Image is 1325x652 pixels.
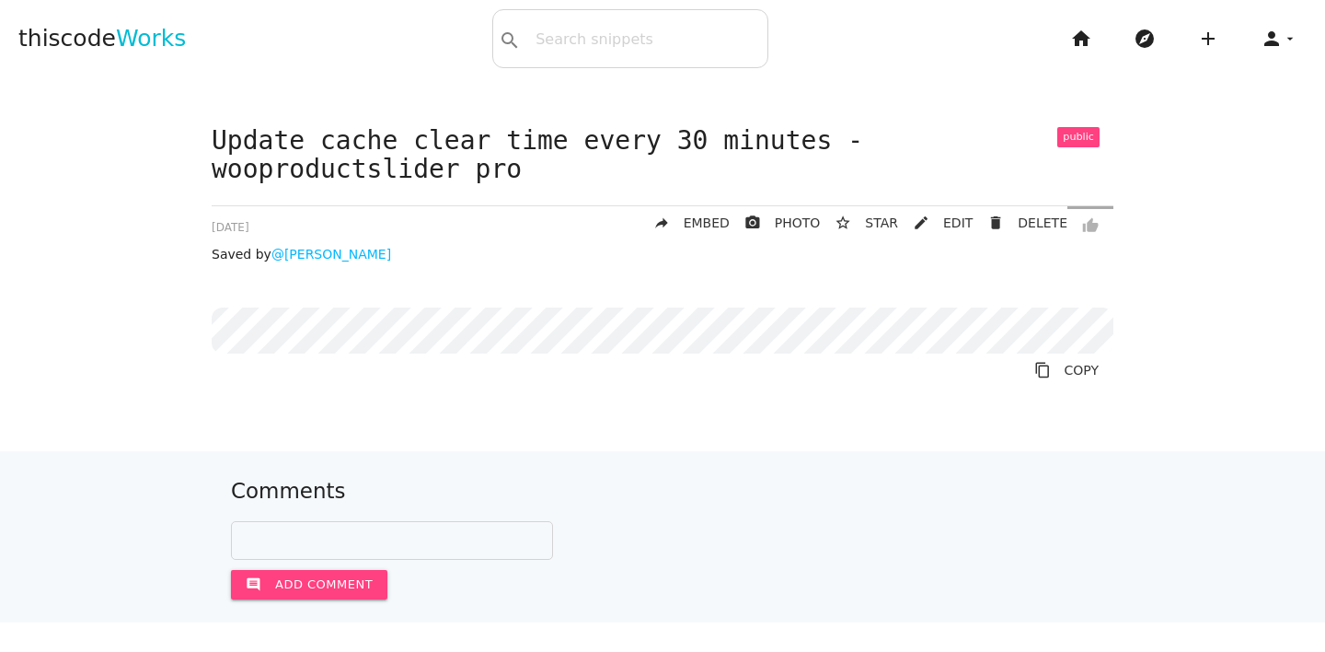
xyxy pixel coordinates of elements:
[744,206,761,239] i: photo_camera
[943,215,973,230] span: EDIT
[231,570,387,600] button: commentAdd comment
[493,10,526,67] button: search
[684,215,730,230] span: EMBED
[212,247,1113,262] p: Saved by
[639,206,730,239] a: replyEMBED
[271,247,391,262] a: @[PERSON_NAME]
[987,206,1004,239] i: delete
[212,221,249,234] span: [DATE]
[526,19,767,58] input: Search snippets
[1070,9,1092,68] i: home
[1283,9,1297,68] i: arrow_drop_down
[653,206,670,239] i: reply
[913,206,929,239] i: mode_edit
[1018,215,1067,230] span: DELETE
[1034,354,1051,387] i: content_copy
[835,206,851,239] i: star_border
[1261,9,1283,68] i: person
[865,215,898,230] span: STAR
[775,215,821,230] span: PHOTO
[499,11,521,70] i: search
[1020,354,1113,387] a: Copy to Clipboard
[246,570,261,600] i: comment
[1197,9,1219,68] i: add
[1134,9,1156,68] i: explore
[116,25,186,52] span: Works
[898,206,973,239] a: mode_editEDIT
[212,127,1113,184] h1: Update cache clear time every 30 minutes - wooproductslider pro
[231,480,1094,503] h5: Comments
[973,206,1067,239] a: Delete Post
[730,206,821,239] a: photo_cameraPHOTO
[820,206,898,239] button: star_borderSTAR
[18,9,186,68] a: thiscodeWorks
